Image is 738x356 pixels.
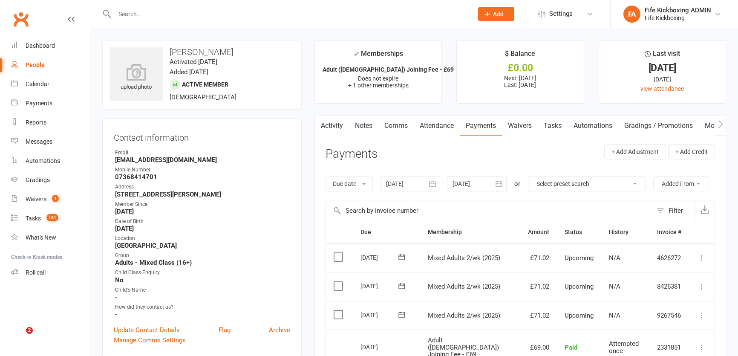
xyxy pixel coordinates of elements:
[649,243,689,272] td: 4626272
[493,11,504,17] span: Add
[115,269,290,277] div: Child Class Enquiry
[645,48,680,64] div: Last visit
[502,116,538,136] a: Waivers
[460,116,502,136] a: Payments
[326,200,652,221] input: Search by invoice number
[114,325,180,335] a: Update Contact Details
[420,221,520,243] th: Membership
[26,138,52,145] div: Messages
[115,252,290,260] div: Group
[520,272,557,301] td: £71.02
[115,276,290,284] strong: No
[520,301,557,330] td: £71.02
[11,171,90,190] a: Gradings
[505,48,535,64] div: $ Balance
[115,173,290,181] strong: 07368414701
[112,8,467,20] input: Search...
[26,234,56,241] div: What's New
[464,75,576,88] p: Next: [DATE] Last: [DATE]
[115,225,290,232] strong: [DATE]
[607,64,718,72] div: [DATE]
[11,190,90,209] a: Waivers 1
[26,42,55,49] div: Dashboard
[11,209,90,228] a: Tasks 161
[11,263,90,282] a: Roll call
[110,64,163,92] div: upload photo
[565,312,594,319] span: Upcoming
[170,68,208,76] time: Added [DATE]
[115,293,290,301] strong: -
[604,144,666,159] button: + Add Adjustment
[11,75,90,94] a: Calendar
[110,47,294,57] h3: [PERSON_NAME]
[26,196,46,203] div: Waivers
[26,81,49,87] div: Calendar
[428,283,500,290] span: Mixed Adults 2/wk (2025)
[609,312,620,319] span: N/A
[360,251,400,264] div: [DATE]
[414,116,460,136] a: Attendance
[601,221,649,243] th: History
[10,9,32,30] a: Clubworx
[219,325,231,335] a: Flag
[360,308,400,321] div: [DATE]
[565,254,594,262] span: Upcoming
[11,132,90,151] a: Messages
[609,254,620,262] span: N/A
[26,215,41,222] div: Tasks
[26,157,60,164] div: Automations
[11,151,90,171] a: Automations
[11,228,90,247] a: What's New
[170,58,217,66] time: Activated [DATE]
[323,66,454,73] strong: Adult ([DEMOGRAPHIC_DATA]) Joining Fee - £69
[549,4,573,23] span: Settings
[115,149,290,157] div: Email
[115,183,290,191] div: Address
[565,344,577,351] span: Paid
[52,195,59,202] span: 1
[114,335,186,345] a: Manage Comms Settings
[11,94,90,113] a: Payments
[9,327,29,347] iframe: Intercom live chat
[326,176,373,191] button: Due date
[538,116,568,136] a: Tasks
[652,200,695,221] button: Filter
[115,303,290,311] div: How did they contact us?
[326,148,378,161] h3: Payments
[358,75,398,82] span: Does not expire
[115,156,290,164] strong: [EMAIL_ADDRESS][DOMAIN_NAME]
[115,286,290,294] div: Child's Name
[26,177,50,183] div: Gradings
[349,116,378,136] a: Notes
[568,116,618,136] a: Automations
[464,64,576,72] div: £0.00
[669,205,683,216] div: Filter
[645,6,711,14] div: Fife Kickboxing ADMIN
[609,283,620,290] span: N/A
[353,50,359,58] i: ✓
[609,340,639,355] span: Attempted once
[428,254,500,262] span: Mixed Adults 2/wk (2025)
[478,7,514,21] button: Add
[378,116,414,136] a: Comms
[520,243,557,272] td: £71.02
[649,272,689,301] td: 8426381
[269,325,290,335] a: Archive
[353,48,403,64] div: Memberships
[649,221,689,243] th: Invoice #
[26,269,46,276] div: Roll call
[26,327,33,334] span: 2
[170,93,236,101] span: [DEMOGRAPHIC_DATA]
[668,144,715,159] button: + Add Credit
[649,301,689,330] td: 9267546
[360,340,400,353] div: [DATE]
[353,221,420,243] th: Due
[348,82,409,89] span: + 1 other memberships
[182,81,228,88] span: Active member
[645,14,711,22] div: Fife Kickboxing
[623,6,640,23] div: FA
[115,217,290,226] div: Date of Birth
[115,310,290,318] strong: -
[115,259,290,266] strong: Adults - Mixed Class (16+)
[115,166,290,174] div: Mobile Number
